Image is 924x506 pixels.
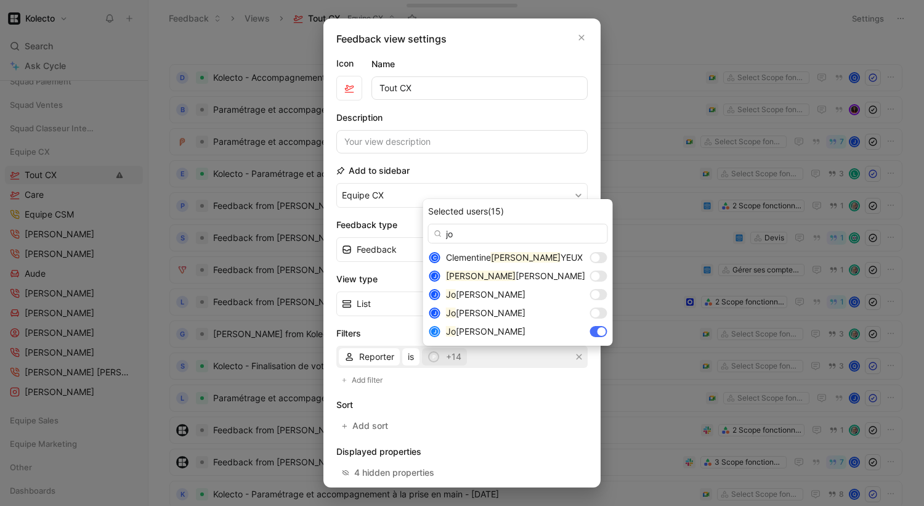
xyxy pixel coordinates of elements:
mark: Jo [446,289,456,300]
mark: Jo [446,326,456,337]
div: C [431,253,439,262]
span: [PERSON_NAME] [516,271,585,281]
span: [PERSON_NAME] [456,289,525,300]
mark: [PERSON_NAME] [491,252,561,263]
mark: Jo [446,308,456,318]
div: J [431,309,439,317]
mark: [PERSON_NAME] [446,271,516,281]
div: J [431,290,439,299]
span: YEUX [561,252,583,263]
div: J [431,272,439,280]
span: Clementine [446,252,491,263]
div: J [431,327,439,336]
span: [PERSON_NAME] [456,308,525,318]
input: Search... [428,224,608,243]
div: Selected users (15) [428,204,608,219]
span: [PERSON_NAME] [456,326,525,337]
